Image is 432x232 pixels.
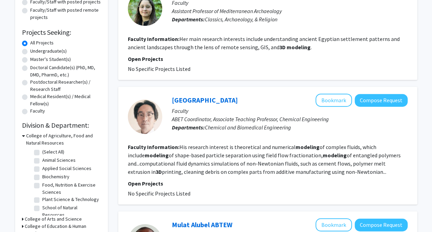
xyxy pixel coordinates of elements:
[42,196,99,203] label: Plant Science & Technology
[128,35,179,42] b: Faculty Information:
[128,144,401,175] fg-read-more: His research interest is theoretical and numerical of complex fluids, which include of shape-base...
[172,124,205,131] b: Departments:
[42,165,91,172] label: Applied Social Sciences
[279,44,286,51] b: 3D
[42,148,64,156] label: (Select All)
[128,179,408,188] p: Open Projects
[30,7,101,21] label: Faculty/Staff with posted remote projects
[172,96,238,104] a: [GEOGRAPHIC_DATA]
[22,121,101,129] h2: Division & Department:
[323,152,347,159] b: modeling
[22,28,101,36] h2: Projects Seeking:
[30,93,101,107] label: Medical Resident(s) / Medical Fellow(s)
[172,107,408,115] p: Faculty
[355,94,408,107] button: Compose Request to Joontaek Park
[172,115,408,123] p: ABET Coordinator, Associate Teaching Professor, Chemical Engineering
[128,55,408,63] p: Open Projects
[172,7,408,15] p: Assistant Professor of Mediterranean Archaeology
[42,157,76,164] label: Animal Sciences
[42,181,99,196] label: Food, Nutrition & Exercise Sciences
[128,144,179,150] b: Faculty Information:
[128,65,190,72] span: No Specific Projects Listed
[42,173,69,180] label: Biochemistry
[156,168,162,175] b: 3D
[287,44,311,51] b: modeling
[205,16,277,23] span: Classics, Archaeology, & Religion
[172,220,232,229] a: Mulat Alubel ABTEW
[30,48,67,55] label: Undergraduate(s)
[30,39,54,46] label: All Projects
[205,124,291,131] span: Chemical and Biomedical Engineering
[128,35,400,51] fg-read-more: Her main research interests include understanding ancient Egyptian settlement patterns and ancien...
[145,152,169,159] b: modeling
[30,64,101,78] label: Doctoral Candidate(s) (PhD, MD, DMD, PharmD, etc.)
[42,204,99,219] label: School of Natural Resources
[26,132,101,147] h3: College of Agriculture, Food and Natural Resources
[315,218,352,231] button: Add Mulat Alubel ABTEW to Bookmarks
[30,107,45,115] label: Faculty
[296,144,320,150] b: modeling
[355,219,408,231] button: Compose Request to Mulat Alubel ABTEW
[25,215,82,223] h3: College of Arts and Science
[30,56,71,63] label: Master's Student(s)
[315,94,352,107] button: Add Joontaek Park to Bookmarks
[172,16,205,23] b: Departments:
[30,78,101,93] label: Postdoctoral Researcher(s) / Research Staff
[128,190,190,197] span: No Specific Projects Listed
[5,201,29,227] iframe: Chat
